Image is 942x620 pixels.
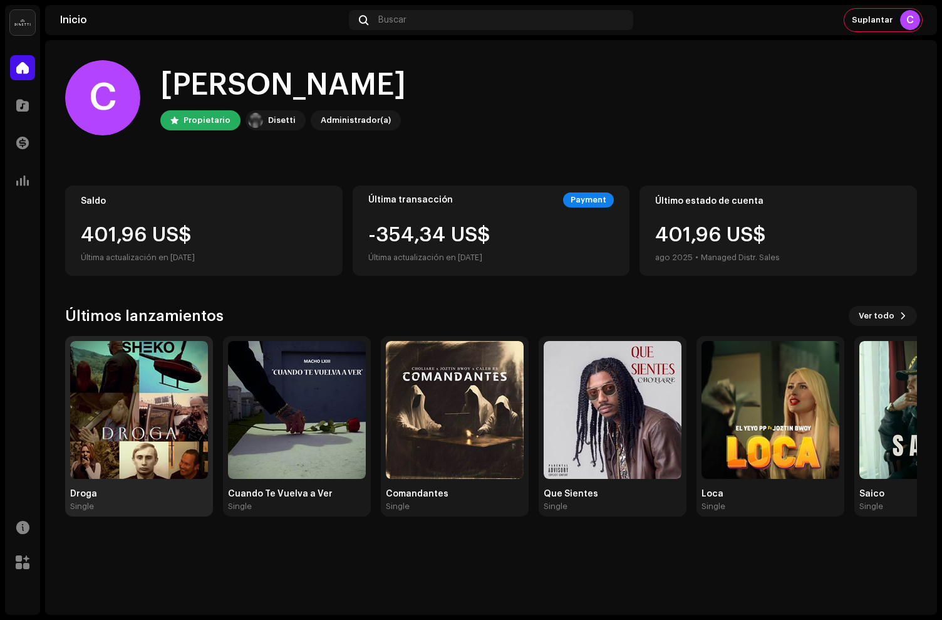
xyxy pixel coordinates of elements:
div: Cuando Te Vuelva a Ver [228,489,366,499]
div: Single [228,502,252,512]
div: Managed Distr. Sales [701,250,780,265]
div: Droga [70,489,208,499]
div: Payment [563,192,614,208]
re-o-card-value: Último estado de cuenta [639,186,917,276]
div: Loca [701,489,839,499]
div: Single [701,502,725,512]
span: Buscar [378,15,406,25]
div: Inicio [60,15,344,25]
re-o-card-value: Saldo [65,186,343,276]
img: b41d63df-d778-4050-9c58-6620f20cb7a5 [228,341,366,479]
div: Último estado de cuenta [655,196,901,206]
div: Que Sientes [544,489,681,499]
div: Single [544,502,567,512]
img: 7769b543-e6f2-4dd2-a126-89cb206e9327 [70,341,208,479]
img: 02a7c2d3-3c89-4098-b12f-2ff2945c95ee [10,10,35,35]
button: Ver todo [849,306,917,326]
div: Propietario [184,113,230,128]
div: ago 2025 [655,250,693,265]
div: Comandantes [386,489,524,499]
img: 859eaf6a-812a-4528-8957-b55c36e5f744 [544,341,681,479]
div: C [65,60,140,135]
div: Single [859,502,883,512]
div: Última actualización en [DATE] [81,250,327,265]
span: Suplantar [852,15,893,25]
img: 6e3b5af8-514f-47af-bdd0-b0ebfb86aef5 [701,341,839,479]
div: • [695,250,698,265]
div: Single [386,502,410,512]
div: Saldo [81,196,327,206]
h3: Últimos lanzamientos [65,306,224,326]
span: Ver todo [859,303,894,328]
div: Single [70,502,94,512]
div: Última actualización en [DATE] [368,250,490,265]
div: Disetti [268,113,296,128]
div: Administrador(a) [321,113,391,128]
img: 02a7c2d3-3c89-4098-b12f-2ff2945c95ee [248,113,263,128]
div: Última transacción [368,195,453,205]
div: C [900,10,920,30]
div: [PERSON_NAME] [160,65,406,105]
img: 6083322d-52e3-49e3-8012-2bc8540733a1 [386,341,524,479]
